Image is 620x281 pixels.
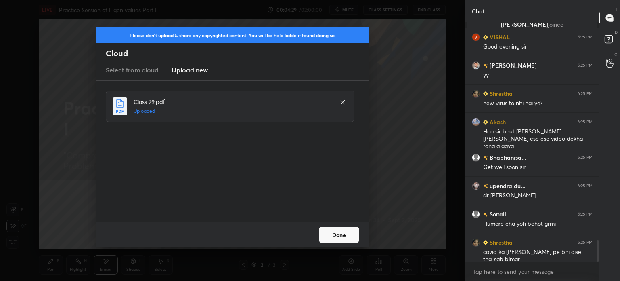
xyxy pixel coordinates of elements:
img: default.png [472,154,480,162]
h6: Bhabhanisa... [488,153,526,162]
h2: Cloud [106,48,369,59]
h6: Akash [488,118,506,126]
div: 6:25 PM [578,212,593,217]
div: sir [PERSON_NAME] [483,192,593,200]
img: no-rating-badge.077c3623.svg [483,212,488,217]
p: Chat [465,0,491,22]
img: a7e6d7e9f5fe4ddb8de8906ddc142924.34465596_3 [472,239,480,247]
div: 6:25 PM [578,35,593,40]
h3: Upload new [172,65,208,75]
img: default.png [472,210,480,218]
div: Humare eha yoh bohot grmi [483,220,593,228]
img: a7e6d7e9f5fe4ddb8de8906ddc142924.34465596_3 [472,90,480,98]
img: no-rating-badge.077c3623.svg [483,156,488,160]
span: joined [548,21,564,28]
h4: Class 29.pdf [134,97,331,106]
img: no-rating-badge.077c3623.svg [483,63,488,68]
h6: VISHAL [488,33,510,41]
button: Done [319,227,359,243]
img: Learner_Badge_beginner_1_8b307cf2a0.svg [483,91,488,96]
div: Good evening sir [483,43,593,51]
img: 69d52874072d4472b27b238f23588373.jpg [472,182,480,190]
img: 64b8f631b8ef47f6b63da7bef1fcdfc1.jpg [472,61,480,70]
div: 6:25 PM [578,91,593,96]
div: 6:25 PM [578,63,593,68]
div: new virus to nhi hai ye? [483,99,593,108]
img: Learner_Badge_beginner_1_8b307cf2a0.svg [483,120,488,125]
img: Learner_Badge_beginner_1_8b307cf2a0.svg [483,35,488,40]
h6: Shrestha [488,89,513,98]
div: 6:25 PM [578,120,593,125]
div: Get well soon sir [483,163,593,171]
h5: Uploaded [134,108,331,115]
p: T [615,6,618,13]
h6: Shrestha [488,238,513,247]
h6: upendra du... [488,182,526,190]
h6: Sonali [488,210,506,218]
div: covid ka [PERSON_NAME] pe bhi aise tha..sab bimar [483,248,593,264]
img: 626dd5f90cef451fb6e7ebbee8f21f74.52218060_3 [472,33,480,41]
div: 6:25 PM [578,155,593,160]
div: 6:25 PM [578,184,593,188]
img: no-rating-badge.077c3623.svg [483,184,488,188]
img: Learner_Badge_beginner_1_8b307cf2a0.svg [483,240,488,245]
p: G [614,52,618,58]
div: yy [483,71,593,79]
p: D [615,29,618,35]
div: Haa sir bhut [PERSON_NAME] [PERSON_NAME] ese ese video dekha rona a gaya [483,128,593,150]
div: grid [465,22,599,262]
div: 6:25 PM [578,240,593,245]
div: Please don't upload & share any copyrighted content. You will be held liable if found doing so. [96,27,369,43]
img: 9af239d00c9d4986afa09f62efda7dc4.jpg [472,118,480,126]
h6: [PERSON_NAME] [488,61,537,70]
